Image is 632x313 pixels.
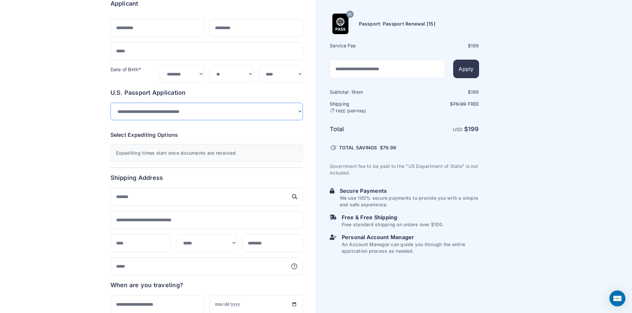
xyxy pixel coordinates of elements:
h6: Total [330,125,404,134]
div: Expediting times start once documents are received. [110,144,303,162]
img: Product Name [330,14,351,34]
span: TOTAL SAVINGS [339,144,377,151]
span: USD [453,127,463,132]
span: 79.99 [453,101,466,107]
div: Open Intercom Messenger [609,290,625,306]
div: $ [405,89,479,95]
strong: $ [464,126,479,132]
h6: Select Expediting Options [110,131,303,139]
h6: U.S. Passport Application [110,88,303,97]
p: Free standard shipping on orders over $100. [342,221,444,228]
span: 199 [471,89,479,95]
svg: More information [291,263,298,270]
h6: Secure Payments [340,187,479,195]
span: 79.99 [383,145,396,150]
p: An Account Manager can guide you through the entire application process as needed. [342,241,479,254]
h6: Shipping [330,101,404,114]
h6: Free & Free Shipping [342,213,444,221]
h6: When are you traveling? [110,281,183,290]
span: $ [380,144,396,151]
h6: Service Fee [330,42,404,49]
label: Date of Birth* [110,67,141,72]
span: Free [468,101,479,107]
p: $ [405,101,479,107]
span: 15 [348,10,351,19]
h6: Passport: Passport Renewal [15] [359,21,435,27]
span: 1 [351,89,353,95]
div: $ [405,42,479,49]
h6: Shipping Address [110,173,303,183]
span: 199 [468,126,479,132]
button: Apply [453,60,479,78]
span: 199 [471,43,479,48]
h6: Personal Account Manager [342,233,479,241]
p: We use 100% secure payments to provide you with a simple and safe experience. [340,195,479,208]
span: FREE SHIPPING [336,109,366,114]
p: Government fee to be paid to the "US Department of State" is not included. [330,163,479,176]
h6: Subtotal · item [330,89,404,95]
